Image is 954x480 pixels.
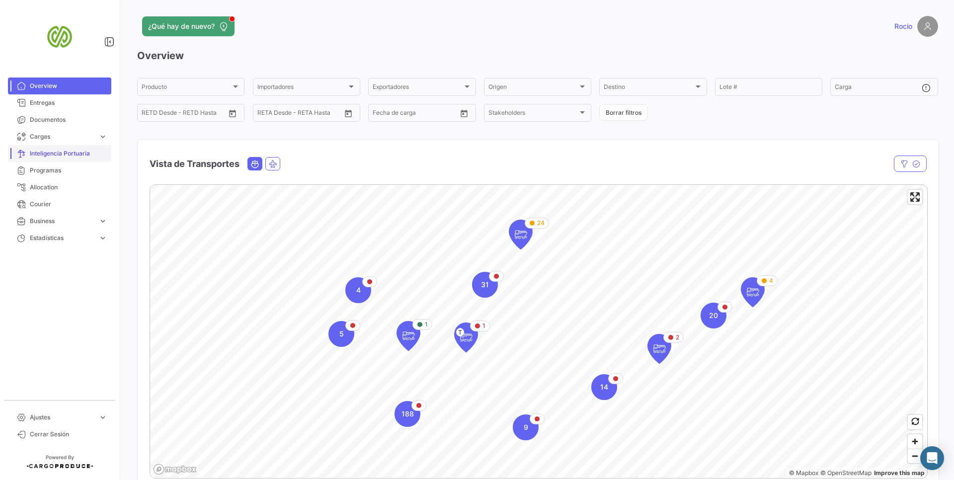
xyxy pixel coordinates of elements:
span: Origen [488,85,578,92]
span: 4 [356,285,361,295]
button: Open calendar [341,106,356,121]
span: expand_more [98,217,107,226]
span: 5 [339,329,344,339]
span: Producto [142,85,231,92]
div: Map marker [472,272,498,298]
div: Abrir Intercom Messenger [920,446,944,470]
span: Stakeholders [488,111,578,118]
input: Hasta [397,111,437,118]
div: Map marker [454,322,478,352]
div: Map marker [509,220,533,249]
span: 4 [769,276,773,285]
a: OpenStreetMap [820,469,872,477]
input: Desde [257,111,275,118]
span: ¿Qué hay de nuevo? [148,21,215,31]
button: Open calendar [457,106,472,121]
a: Inteligencia Portuaria [8,145,111,162]
a: Mapbox logo [153,464,197,475]
button: ¿Qué hay de nuevo? [142,16,235,36]
span: 14 [600,382,608,392]
span: Business [30,217,94,226]
span: 24 [537,219,545,228]
span: 1 [482,321,485,330]
span: Rocio [894,21,912,31]
a: Programas [8,162,111,179]
span: 9 [524,422,528,432]
span: 2 [676,333,679,342]
span: Cerrar Sesión [30,430,107,439]
span: Importadores [257,85,347,92]
span: Documentos [30,115,107,124]
span: Exportadores [373,85,462,92]
a: Overview [8,78,111,94]
span: Overview [30,81,107,90]
div: Map marker [328,321,354,347]
span: Courier [30,200,107,209]
div: Map marker [741,277,765,307]
input: Desde [373,111,391,118]
a: Allocation [8,179,111,196]
div: Map marker [591,374,617,400]
input: Hasta [282,111,322,118]
span: expand_more [98,132,107,141]
span: Entregas [30,98,107,107]
img: san-miguel-logo.png [35,12,84,62]
span: 1 [425,320,428,329]
div: Map marker [395,401,420,427]
button: Air [266,158,280,170]
div: Map marker [345,277,371,303]
span: 20 [709,311,718,320]
span: Allocation [30,183,107,192]
span: 31 [481,280,489,290]
a: Documentos [8,111,111,128]
div: Map marker [513,414,539,440]
button: Zoom in [908,434,922,449]
span: Cargas [30,132,94,141]
div: Map marker [397,321,420,351]
span: Destino [604,85,693,92]
img: placeholder-user.png [917,16,938,37]
h3: Overview [137,49,938,63]
button: Enter fullscreen [908,190,922,204]
button: Borrar filtros [599,104,648,121]
span: Zoom out [908,449,922,463]
div: Map marker [647,334,671,364]
canvas: Map [150,185,923,479]
span: Estadísticas [30,234,94,242]
span: expand_more [98,413,107,422]
button: Zoom out [908,449,922,463]
input: Hasta [166,111,206,118]
a: Map feedback [874,469,925,477]
h4: Vista de Transportes [150,157,239,171]
span: Programas [30,166,107,175]
a: Entregas [8,94,111,111]
span: 188 [401,409,414,419]
button: Open calendar [225,106,240,121]
span: Ajustes [30,413,94,422]
input: Desde [142,111,159,118]
div: Map marker [701,303,726,328]
span: expand_more [98,234,107,242]
a: Mapbox [789,469,818,477]
span: T [456,328,464,336]
button: Ocean [248,158,262,170]
a: Courier [8,196,111,213]
span: Inteligencia Portuaria [30,149,107,158]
